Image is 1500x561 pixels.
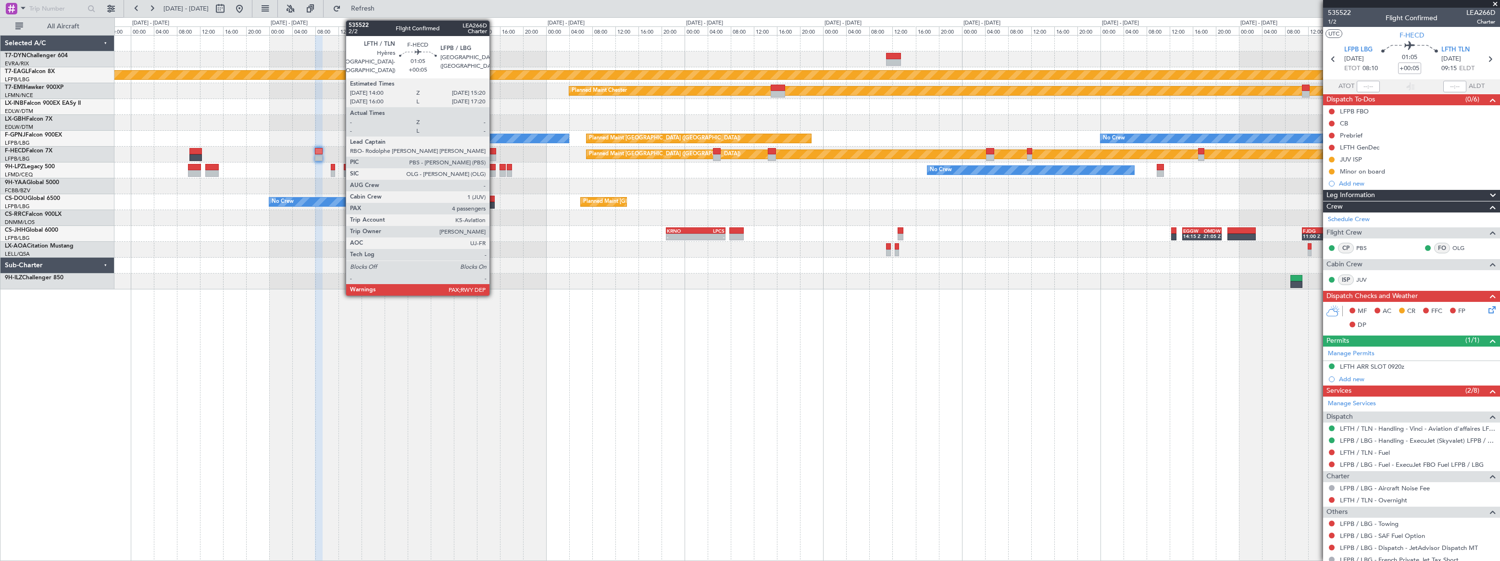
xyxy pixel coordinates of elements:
[1328,215,1370,224] a: Schedule Crew
[1340,131,1362,139] div: Prebrief
[385,26,408,35] div: 20:00
[5,53,68,59] a: T7-DYNChallenger 604
[667,228,696,234] div: KRNO
[1338,243,1354,253] div: CP
[431,26,454,35] div: 04:00
[1338,82,1354,91] span: ATOT
[1054,26,1077,35] div: 16:00
[1202,228,1221,234] div: OMDW
[1102,19,1139,27] div: [DATE] - [DATE]
[1465,386,1479,396] span: (2/8)
[5,227,25,233] span: CS-JHH
[1340,167,1385,175] div: Minor on board
[5,69,55,75] a: T7-EAGLFalcon 8X
[869,26,892,35] div: 08:00
[1402,53,1417,62] span: 01:05
[1303,228,1323,234] div: FJDG
[592,26,615,35] div: 08:00
[5,164,55,170] a: 9H-LPZLegacy 500
[131,26,154,35] div: 00:00
[271,19,308,27] div: [DATE] - [DATE]
[362,26,385,35] div: 16:00
[731,26,754,35] div: 08:00
[25,23,101,30] span: All Aircraft
[846,26,869,35] div: 04:00
[1465,94,1479,104] span: (0/6)
[5,180,26,186] span: 9H-YAA
[1326,94,1375,105] span: Dispatch To-Dos
[5,148,26,154] span: F-HECD
[615,26,638,35] div: 12:00
[1239,26,1262,35] div: 00:00
[5,148,52,154] a: F-HECDFalcon 7X
[5,187,30,194] a: FCBB/BZV
[1340,143,1379,151] div: LFTH GenDec
[1459,64,1475,74] span: ELDT
[5,116,26,122] span: LX-GBH
[1328,18,1351,26] span: 1/2
[1202,233,1221,239] div: 21:05 Z
[1340,449,1390,457] a: LFTH / TLN - Fuel
[5,139,30,147] a: LFPB/LBG
[1326,190,1375,201] span: Leg Information
[5,243,74,249] a: LX-AOACitation Mustang
[825,19,862,27] div: [DATE] - [DATE]
[315,26,338,35] div: 08:00
[985,26,1008,35] div: 04:00
[1340,484,1430,492] a: LFPB / LBG - Aircraft Noise Fee
[523,26,546,35] div: 20:00
[1356,275,1378,284] a: JUV
[1357,81,1380,92] input: --:--
[1285,26,1308,35] div: 08:00
[163,4,209,13] span: [DATE] - [DATE]
[1356,244,1378,252] a: PBS
[477,26,500,35] div: 12:00
[5,100,81,106] a: LX-INBFalcon 900EX EASy II
[1344,54,1364,64] span: [DATE]
[1147,26,1170,35] div: 08:00
[1240,19,1277,27] div: [DATE] - [DATE]
[1326,386,1351,397] span: Services
[667,234,696,240] div: -
[962,26,985,35] div: 00:00
[5,243,27,249] span: LX-AOA
[1328,349,1375,359] a: Manage Permits
[5,85,63,90] a: T7-EMIHawker 900XP
[5,60,29,67] a: EVRA/RIX
[1466,18,1495,26] span: Charter
[1383,307,1391,316] span: AC
[939,26,962,35] div: 20:00
[5,132,25,138] span: F-GPNJ
[1340,532,1425,540] a: LFPB / LBG - SAF Fuel Option
[200,26,223,35] div: 12:00
[1340,362,1404,371] div: LFTH ARR SLOT 0920z
[686,19,723,27] div: [DATE] - [DATE]
[5,164,24,170] span: 9H-LPZ
[5,155,30,162] a: LFPB/LBG
[1358,307,1367,316] span: MF
[1326,336,1349,347] span: Permits
[1326,411,1353,423] span: Dispatch
[1326,291,1418,302] span: Dispatch Checks and Weather
[1100,26,1124,35] div: 00:00
[589,131,740,146] div: Planned Maint [GEOGRAPHIC_DATA] ([GEOGRAPHIC_DATA])
[930,163,952,177] div: No Crew
[5,171,33,178] a: LFMD/CEQ
[1358,321,1366,330] span: DP
[5,203,30,210] a: LFPB/LBG
[1328,8,1351,18] span: 535522
[364,131,386,146] div: No Crew
[409,19,446,27] div: [DATE] - [DATE]
[548,19,585,27] div: [DATE] - [DATE]
[589,147,740,162] div: Planned Maint [GEOGRAPHIC_DATA] ([GEOGRAPHIC_DATA])
[177,26,200,35] div: 08:00
[823,26,846,35] div: 00:00
[685,26,708,35] div: 00:00
[11,19,104,34] button: All Aircraft
[5,196,60,201] a: CS-DOUGlobal 6500
[1326,507,1348,518] span: Others
[5,124,33,131] a: EDLW/DTM
[5,108,33,115] a: EDLW/DTM
[5,180,59,186] a: 9H-YAAGlobal 5000
[338,26,362,35] div: 12:00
